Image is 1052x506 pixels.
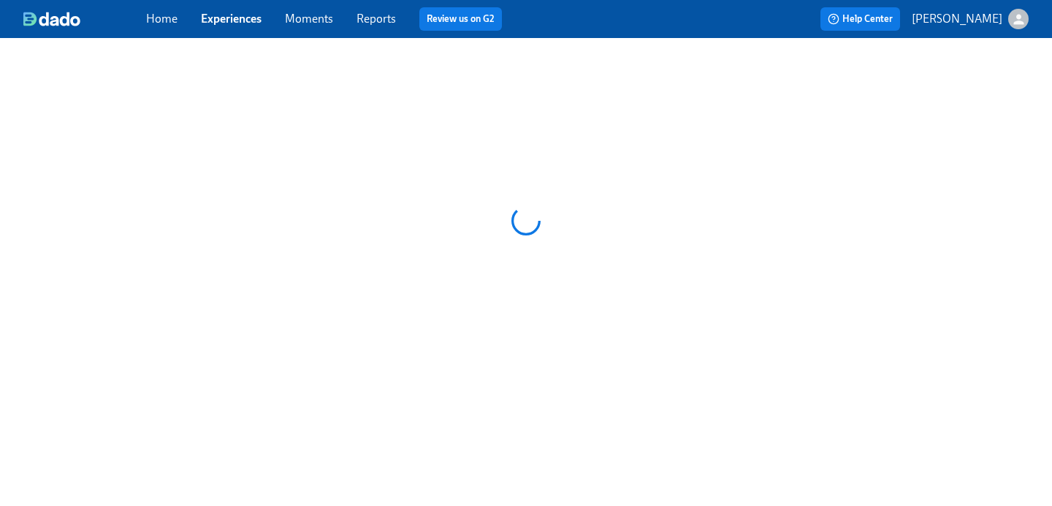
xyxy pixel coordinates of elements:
[357,12,396,26] a: Reports
[419,7,502,31] button: Review us on G2
[427,12,495,26] a: Review us on G2
[201,12,262,26] a: Experiences
[820,7,900,31] button: Help Center
[828,12,893,26] span: Help Center
[912,9,1029,29] button: [PERSON_NAME]
[23,12,146,26] a: dado
[912,11,1002,27] p: [PERSON_NAME]
[146,12,178,26] a: Home
[285,12,333,26] a: Moments
[23,12,80,26] img: dado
